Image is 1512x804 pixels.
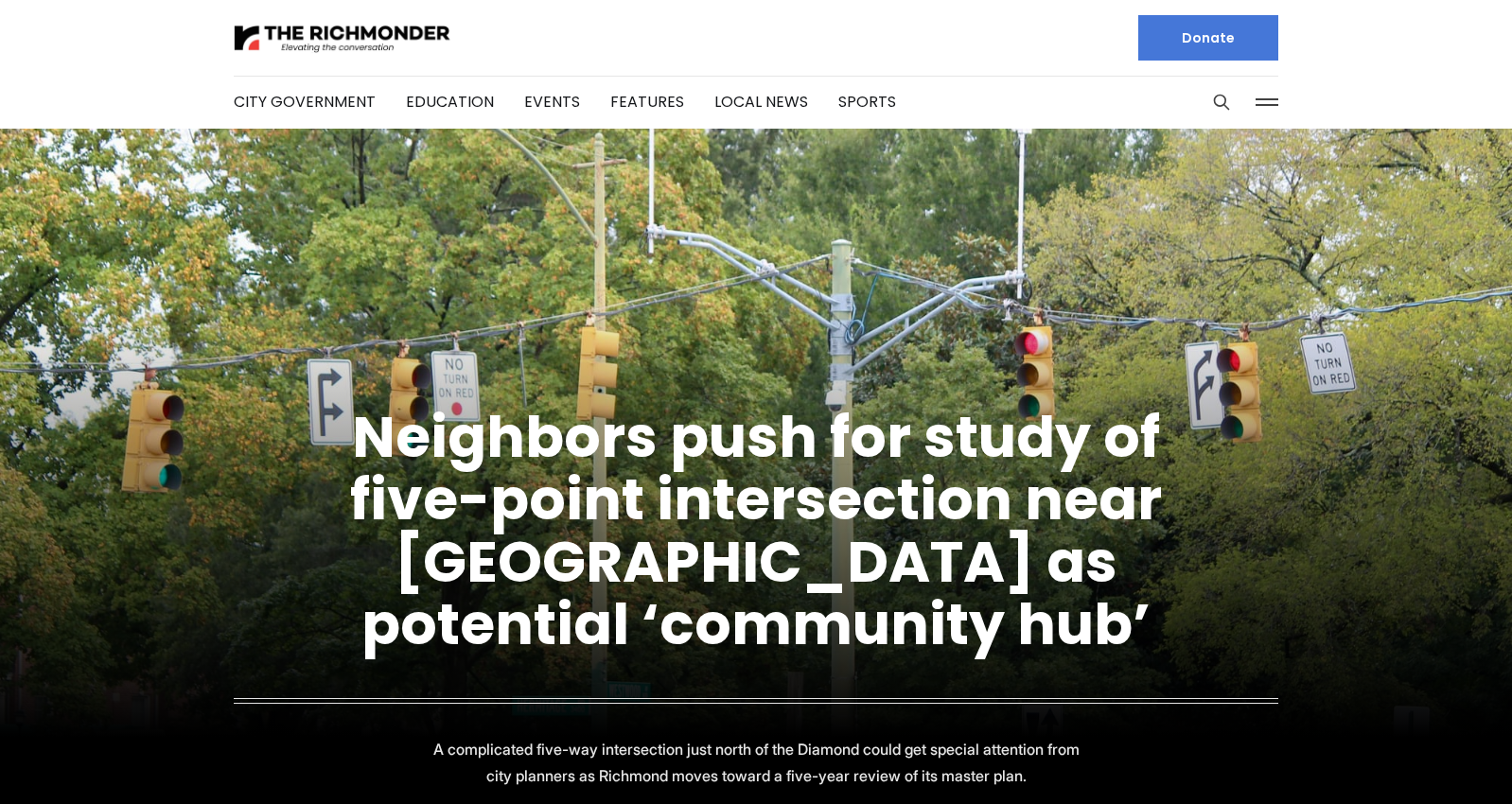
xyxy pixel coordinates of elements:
[350,397,1162,664] a: Neighbors push for study of five-point intersection near [GEOGRAPHIC_DATA] as potential ‘communit...
[524,91,580,113] a: Events
[1207,88,1236,116] button: Search this site
[234,91,376,113] a: City Government
[610,91,684,113] a: Features
[714,91,808,113] a: Local News
[406,91,494,113] a: Education
[838,91,896,113] a: Sports
[1138,15,1278,61] a: Donate
[419,736,1093,789] p: A complicated five-way intersection just north of the Diamond could get special attention from ci...
[234,22,451,55] img: The Richmonder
